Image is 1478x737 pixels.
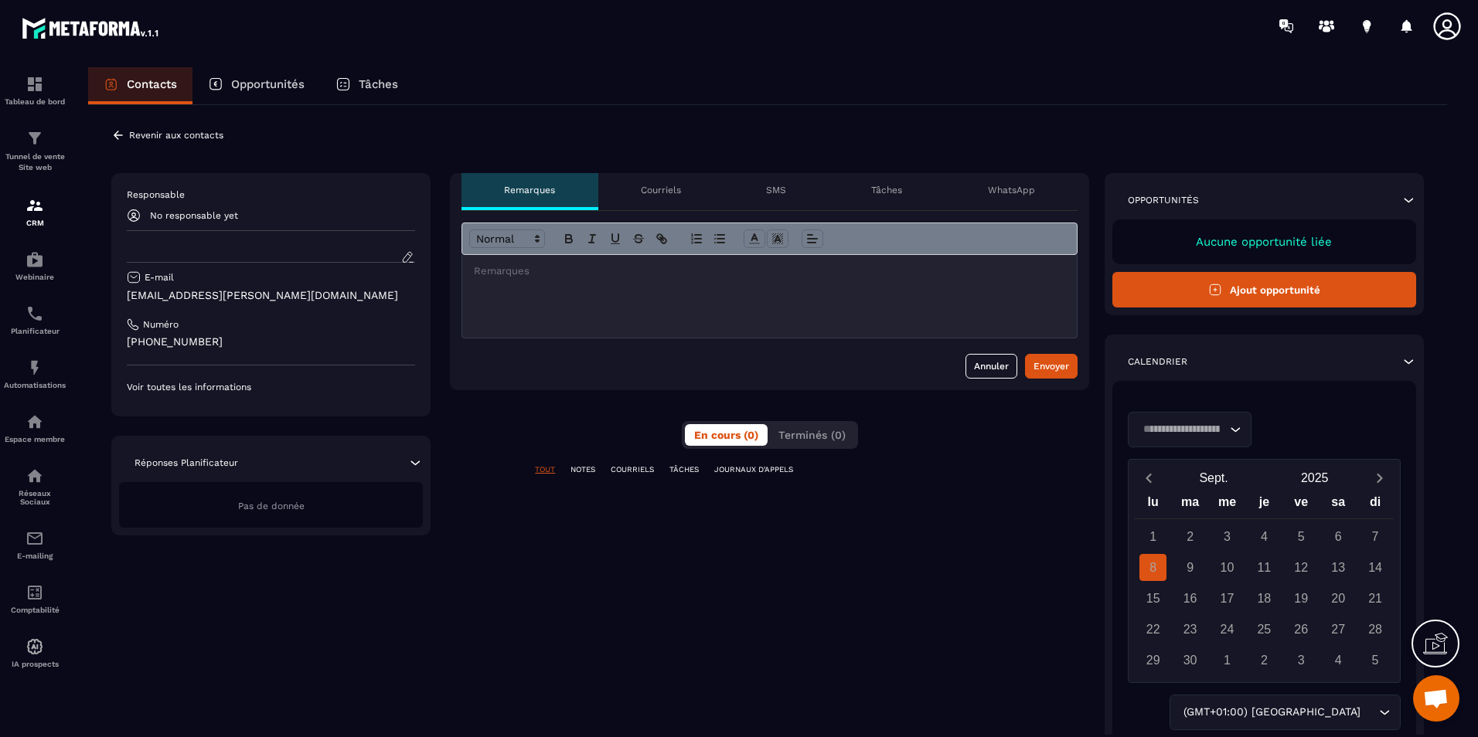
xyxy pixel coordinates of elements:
[1135,491,1172,518] div: lu
[1177,616,1204,643] div: 23
[1214,616,1241,643] div: 24
[1214,554,1241,581] div: 10
[4,97,66,106] p: Tableau de bord
[26,358,44,377] img: automations
[570,464,595,475] p: NOTES
[238,501,305,511] span: Pas de donnée
[150,210,238,221] p: No responsable yet
[1209,491,1246,518] div: me
[1362,616,1389,643] div: 28
[1413,675,1459,722] div: Ouvrir le chat
[694,429,758,441] span: En cours (0)
[129,130,223,141] p: Revenir aux contacts
[965,354,1017,379] button: Annuler
[1214,523,1241,550] div: 3
[535,464,555,475] p: TOUT
[1251,647,1278,674] div: 2
[26,413,44,431] img: automations
[1139,554,1166,581] div: 8
[1288,616,1315,643] div: 26
[143,318,179,331] p: Numéro
[1135,523,1394,674] div: Calendar days
[1320,491,1357,518] div: sa
[1325,554,1352,581] div: 13
[1128,412,1252,447] div: Search for option
[4,660,66,668] p: IA prospects
[641,184,681,196] p: Courriels
[4,572,66,626] a: accountantaccountantComptabilité
[1034,358,1069,374] div: Envoyer
[4,518,66,572] a: emailemailE-mailing
[26,583,44,602] img: accountant
[26,304,44,323] img: scheduler
[4,219,66,227] p: CRM
[4,455,66,518] a: social-networksocial-networkRéseaux Sociaux
[504,184,555,196] p: Remarques
[769,424,855,446] button: Terminés (0)
[1245,491,1282,518] div: je
[1325,523,1352,550] div: 6
[1177,523,1204,550] div: 2
[1362,523,1389,550] div: 7
[988,184,1035,196] p: WhatsApp
[4,327,66,335] p: Planificateur
[4,381,66,389] p: Automatisations
[26,129,44,148] img: formation
[1025,354,1078,379] button: Envoyer
[1180,704,1364,721] span: (GMT+01:00) [GEOGRAPHIC_DATA]
[1288,585,1315,612] div: 19
[127,381,415,393] p: Voir toutes les informations
[4,151,66,173] p: Tunnel de vente Site web
[4,347,66,401] a: automationsautomationsAutomatisations
[1288,523,1315,550] div: 5
[1170,695,1401,730] div: Search for option
[1177,585,1204,612] div: 16
[4,185,66,239] a: formationformationCRM
[1357,491,1394,518] div: di
[1128,194,1199,206] p: Opportunités
[26,637,44,656] img: automations
[1214,647,1241,674] div: 1
[135,457,238,469] p: Réponses Planificateur
[359,77,398,91] p: Tâches
[127,335,415,349] p: [PHONE_NUMBER]
[127,77,177,91] p: Contacts
[26,196,44,215] img: formation
[1251,554,1278,581] div: 11
[1282,491,1320,518] div: ve
[1139,523,1166,550] div: 1
[1288,647,1315,674] div: 3
[778,429,846,441] span: Terminés (0)
[1163,464,1265,491] button: Open months overlay
[714,464,793,475] p: JOURNAUX D'APPELS
[1177,647,1204,674] div: 30
[669,464,699,475] p: TÂCHES
[1128,355,1187,368] p: Calendrier
[26,250,44,269] img: automations
[4,552,66,560] p: E-mailing
[1251,616,1278,643] div: 25
[611,464,654,475] p: COURRIELS
[1128,235,1401,249] p: Aucune opportunité liée
[1288,554,1315,581] div: 12
[1362,585,1389,612] div: 21
[1135,467,1163,488] button: Previous month
[231,77,305,91] p: Opportunités
[1172,491,1209,518] div: ma
[4,273,66,281] p: Webinaire
[4,606,66,614] p: Comptabilité
[685,424,768,446] button: En cours (0)
[4,489,66,506] p: Réseaux Sociaux
[1139,616,1166,643] div: 22
[26,467,44,485] img: social-network
[871,184,902,196] p: Tâches
[1177,554,1204,581] div: 9
[26,529,44,548] img: email
[4,117,66,185] a: formationformationTunnel de vente Site web
[22,14,161,42] img: logo
[192,67,320,104] a: Opportunités
[127,288,415,303] p: [EMAIL_ADDRESS][PERSON_NAME][DOMAIN_NAME]
[1362,647,1389,674] div: 5
[4,401,66,455] a: automationsautomationsEspace membre
[1365,467,1394,488] button: Next month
